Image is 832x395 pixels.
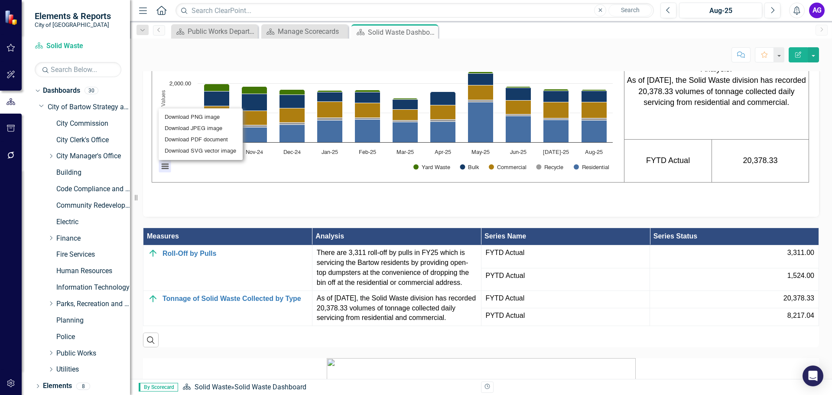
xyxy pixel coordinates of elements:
a: City of Bartow Strategy and Performance Dashboard [48,102,130,112]
li: Download PDF document [162,134,239,146]
input: Search Below... [35,62,121,77]
button: Search [608,4,652,16]
a: Public Works Department Dashboard [173,26,256,37]
button: Show Commercial [489,164,526,170]
div: Manage Scorecards [278,26,346,37]
td: FYTD Actual [624,139,712,182]
path: Dec-24, 79.57. Recycle. [279,123,305,125]
ul: Chart menu [159,108,243,160]
a: Building [56,168,130,178]
span: Search [621,7,640,13]
path: Oct-24, 261.93. Yard Waste. [204,84,230,91]
span: By Scorecard [139,383,178,392]
path: Dec-24, 452.05. Bulk. [279,95,305,108]
td: Double-Click to Edit Right Click for Context Menu [143,291,312,326]
li: Download JPEG image [162,123,239,134]
path: Apr-25, 487.17. Commercial. [430,105,456,120]
path: Jul-25, 534.58. Commercial. [543,102,569,118]
a: City Manager's Office [56,151,130,161]
p: As of [DATE], the Solid Waste division has recorded 20,378.33 volumes of tonnage collected daily ... [317,294,477,323]
a: Parks, Recreation and Cultural Arts [56,299,130,309]
span: PYTD Actual [486,271,646,281]
path: Nov-24, 503.6. Residential. [242,127,267,143]
a: City Clerk's Office [56,135,130,145]
path: Jul-25, 59.8. Yard Waste. [543,89,569,91]
div: Aug-25 [682,6,759,16]
svg: Interactive chart [154,50,617,180]
span: 3,311.00 [787,248,814,258]
path: Feb-25, 59.91. Recycle. [355,118,380,120]
path: Aug-25, 74.18. Recycle. [582,118,607,121]
text: Dec-24 [283,150,301,155]
path: Mar-25, 51.37. Recycle. [393,121,418,122]
a: Community Redevelopment Agency [56,201,130,211]
a: Planning [56,316,130,326]
path: Jul-25, 764.55. Residential. [543,120,569,143]
path: Aug-25, 747.46. Residential. [582,121,607,143]
path: Jun-25, 429.73. Bulk. [506,88,531,101]
path: Jun-25, 56.53. Recycle. [506,114,531,116]
input: Search ClearPoint... [175,3,654,18]
span: FYTD Actual [486,248,646,258]
path: Dec-24, 490.51. Commercial. [279,108,305,123]
a: Electric [56,217,130,227]
a: Fire Services [56,250,130,260]
button: Aug-25 [679,3,762,18]
text: Mar-25 [396,150,414,155]
a: Dashboards [43,86,80,96]
div: Chart. Highcharts interactive chart. [154,50,622,180]
li: Download SVG vector image [162,145,239,157]
path: Jan-25, 535.23. Commercial. [317,102,343,118]
div: 30 [84,87,98,95]
a: Tonnage of Solid Waste Collected by Type [162,295,308,303]
button: AG [809,3,825,18]
img: ClearPoint Strategy [4,10,19,25]
td: Double-Click to Edit Right Click for Context Menu [143,245,312,291]
path: May-25, 75.83. Recycle. [468,100,494,102]
path: Mar-25, 36.69. Yard Waste. [393,98,418,100]
text: [DATE]-25 [543,150,569,155]
path: Jun-25, 45.56. Yard Waste. [506,87,531,88]
g: Bulk, bar series 2 of 5 with 11 bars. [204,74,607,111]
span: Elements & Reports [35,11,111,21]
g: Commercial, bar series 3 of 5 with 11 bars. [204,85,607,125]
path: Jul-25, 61.23. Recycle. [543,118,569,120]
a: Solid Waste [35,41,121,51]
div: Solid Waste Dashboard [368,27,436,38]
path: Feb-25, 773.4. Residential. [355,120,380,143]
td: 20,378.33 [712,139,809,182]
span: PYTD Actual [486,311,646,321]
path: Aug-25, 548.51. Commercial. [582,102,607,118]
path: Aug-25, 378.58. Bulk. [582,91,607,102]
p: There are 3,311 roll-off by pulls in FY25 which is servicing the Bartow residents by providing op... [317,248,477,287]
a: Elements [43,381,72,391]
span: 8,217.04 [787,311,814,321]
text: Apr-25 [435,150,451,155]
span: 20,378.33 [783,294,814,304]
path: Jun-25, 890.87. Residential. [506,116,531,143]
path: Feb-25, 62.28. Yard Waste. [355,90,380,92]
path: Mar-25, 690.32. Residential. [393,122,418,143]
text: Jun-25 [510,150,526,155]
a: City Commission [56,119,130,129]
a: Manage Scorecards [263,26,346,37]
a: Finance [56,234,130,244]
g: Residential, bar series 5 of 5 with 11 bars. [204,102,607,143]
path: Jan-25, 749.5. Residential. [317,121,343,143]
div: Public Works Department Dashboard [188,26,256,37]
path: Jan-25, 91.47. Recycle. [317,118,343,121]
button: Show Residential [574,164,609,170]
text: 2,000.00 [169,81,191,87]
path: Nov-24, 255.79. Yard Waste. [242,87,267,94]
div: Open Intercom Messenger [803,366,823,386]
path: Nov-24, 76.59. Recycle. [242,125,267,127]
path: Jun-25, 482.96. Commercial. [506,101,531,114]
li: Download PNG image [162,112,239,123]
td: Double-Click to Edit [312,291,481,326]
path: Nov-24, 497.06. Commercial. [242,111,267,125]
button: Show Bulk [460,164,479,170]
a: Police [56,332,130,342]
path: May-25, 1,368.12. Residential. [468,102,494,143]
path: Aug-25, 46.38. Yard Waste. [582,90,607,91]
